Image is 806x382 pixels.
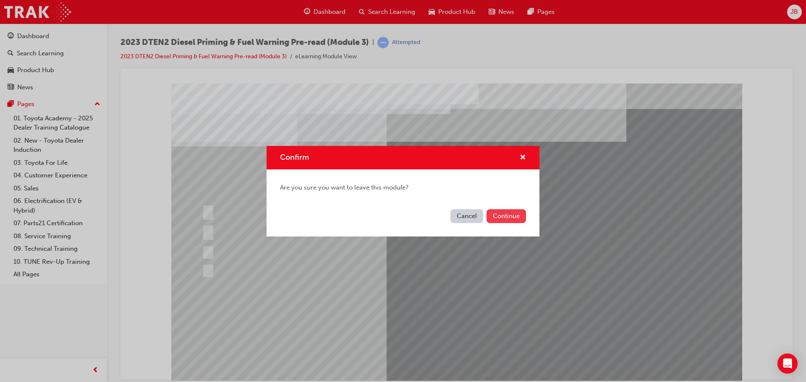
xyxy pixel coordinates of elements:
div: Are you sure you want to leave this module? [267,169,539,206]
button: Continue [487,209,526,223]
span: Confirm [280,153,309,162]
button: Cancel [450,209,483,223]
span: cross-icon [520,154,526,162]
div: Confirm [267,146,539,236]
div: Open Intercom Messenger [777,353,798,374]
button: cross-icon [520,153,526,163]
